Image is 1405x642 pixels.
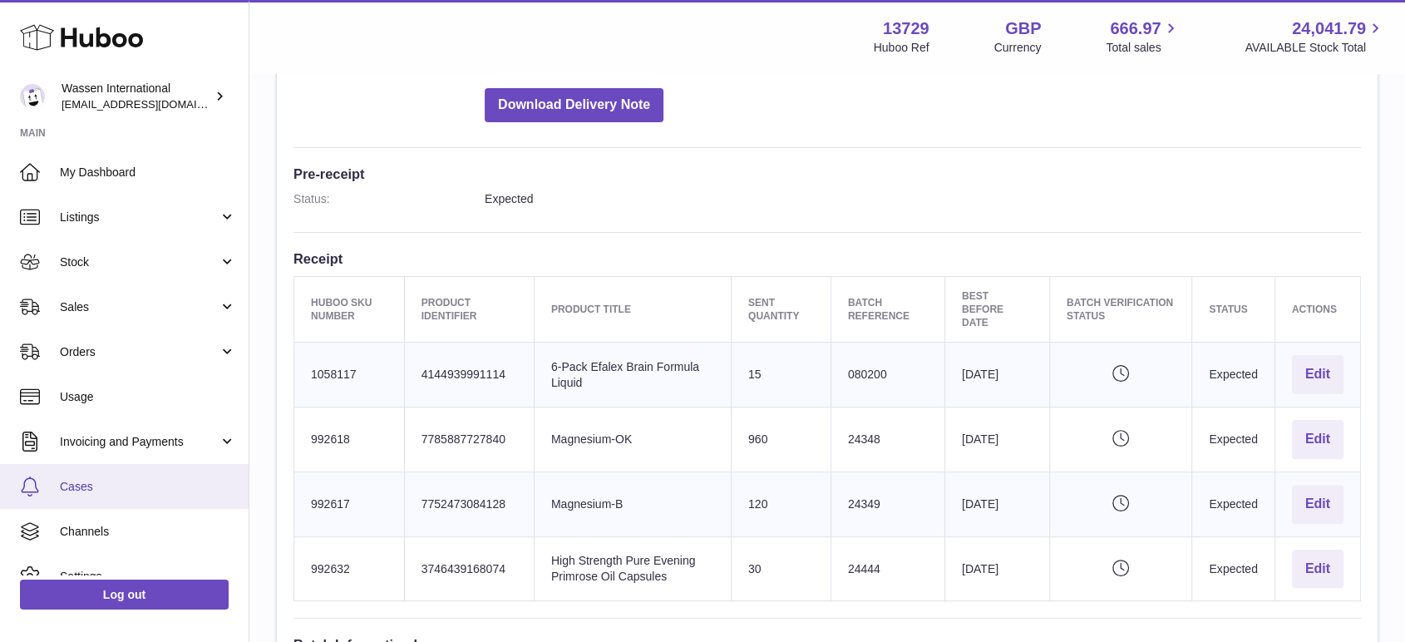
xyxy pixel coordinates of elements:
div: Huboo Ref [874,40,929,56]
h3: Pre-receipt [293,165,1361,183]
button: Edit [1292,420,1343,459]
a: 24,041.79 AVAILABLE Stock Total [1245,17,1385,56]
td: 960 [731,407,831,472]
span: Listings [60,210,219,225]
td: 992632 [294,536,405,601]
th: Product Identifier [404,276,534,343]
th: Best Before Date [944,276,1049,343]
td: [DATE] [944,407,1049,472]
td: 992617 [294,472,405,536]
span: 24,041.79 [1292,17,1366,40]
td: 6-Pack Efalex Brain Formula Liquid [534,343,731,407]
td: Magnesium-B [534,472,731,536]
strong: 13729 [883,17,929,40]
button: Edit [1292,355,1343,394]
td: 30 [731,536,831,601]
button: Edit [1292,550,1343,589]
td: 24349 [831,472,944,536]
td: [DATE] [944,343,1049,407]
th: Sent Quantity [731,276,831,343]
td: Expected [1192,407,1274,472]
td: Expected [1192,472,1274,536]
span: 666.97 [1110,17,1161,40]
span: Settings [60,569,236,585]
a: Log out [20,580,229,610]
td: 7752473084128 [404,472,534,536]
td: Magnesium-OK [534,407,731,472]
strong: GBP [1005,17,1041,40]
td: 4144939991114 [404,343,534,407]
td: 24444 [831,536,944,601]
div: Currency [994,40,1042,56]
span: Total sales [1106,40,1180,56]
button: Edit [1292,485,1343,524]
span: Sales [60,299,219,315]
td: Expected [1192,536,1274,601]
img: gemma.moses@wassen.com [20,84,45,109]
div: Wassen International [62,81,211,112]
td: Expected [1192,343,1274,407]
td: 7785887727840 [404,407,534,472]
span: My Dashboard [60,165,236,180]
td: 15 [731,343,831,407]
span: Orders [60,344,219,360]
th: Status [1192,276,1274,343]
h3: Receipt [293,249,1361,268]
span: Usage [60,389,236,405]
span: Invoicing and Payments [60,434,219,450]
th: Actions [1274,276,1360,343]
a: 666.97 Total sales [1106,17,1180,56]
th: Product title [534,276,731,343]
td: 120 [731,472,831,536]
dt: Status: [293,191,485,207]
dd: Expected [485,191,1361,207]
td: 080200 [831,343,944,407]
td: 3746439168074 [404,536,534,601]
td: [DATE] [944,472,1049,536]
span: [EMAIL_ADDRESS][DOMAIN_NAME] [62,97,244,111]
td: 24348 [831,407,944,472]
td: 1058117 [294,343,405,407]
th: Batch Reference [831,276,944,343]
span: Cases [60,479,236,495]
td: 992618 [294,407,405,472]
button: Download Delivery Note [485,88,663,122]
td: High Strength Pure Evening Primrose Oil Capsules [534,536,731,601]
th: Huboo SKU Number [294,276,405,343]
th: Batch Verification Status [1049,276,1191,343]
span: Channels [60,524,236,540]
span: AVAILABLE Stock Total [1245,40,1385,56]
span: Stock [60,254,219,270]
td: [DATE] [944,536,1049,601]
